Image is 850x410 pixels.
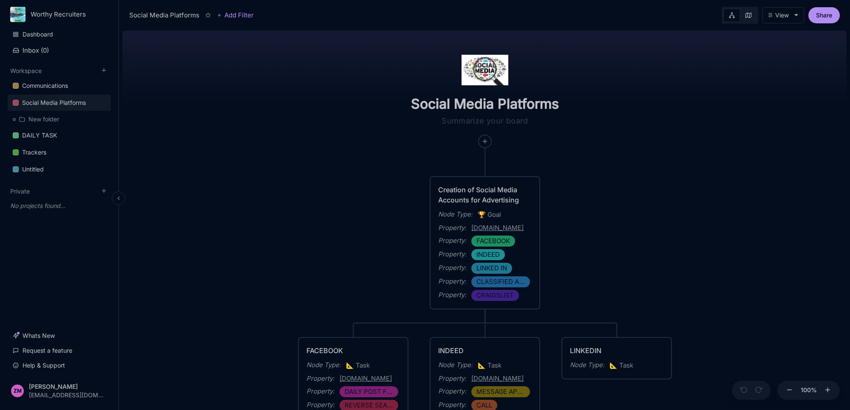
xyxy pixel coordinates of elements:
div: Property : [438,290,466,300]
span: Task [609,360,633,371]
a: Social Media Platforms [8,95,111,111]
i: 📐 [478,361,487,369]
span: LINKED IN [476,263,507,273]
div: Social Media Platforms [22,98,86,108]
div: Property : [306,373,334,384]
span: CRAIGSLIST [476,290,514,300]
a: Communications [8,78,111,94]
div: Untitled [22,164,44,174]
div: Node Type : [570,360,604,370]
div: New folder [8,112,111,127]
div: Creation of Social Media Accounts for AdvertisingNode Type:🏆GoalProperty:[DOMAIN_NAME]Property:FA... [429,176,541,310]
span: Add Filter [222,10,254,20]
a: Help & Support [8,357,111,373]
div: Worthy Recruiters [31,11,95,18]
div: View [775,12,789,19]
i: 📐 [609,361,619,369]
div: FACEBOOK [306,345,400,356]
div: [EMAIL_ADDRESS][DOMAIN_NAME] [29,392,104,398]
div: Node Type : [438,360,473,370]
i: 📐 [346,361,356,369]
div: Property : [438,263,466,273]
a: Whats New [8,328,111,344]
div: Property : [306,400,334,410]
a: Request a feature [8,343,111,359]
div: No projects found... [8,198,111,213]
button: ZM[PERSON_NAME][EMAIL_ADDRESS][DOMAIN_NAME] [8,378,111,403]
img: icon [462,55,508,85]
button: Workspace [10,67,42,74]
div: Private [8,196,111,216]
div: Workspace [8,75,111,181]
span: FACEBOOK [476,236,510,246]
button: Inbox (0) [8,43,111,58]
div: Property : [438,386,466,396]
i: 🏆 [478,211,487,219]
a: Dashboard [8,26,111,42]
div: Creation of Social Media Accounts for Advertising [438,185,532,205]
div: DAILY TASK [22,130,57,140]
div: Property : [438,400,466,410]
span: INDEED [476,250,500,260]
span: Task [346,360,370,371]
div: Social Media Platforms [129,10,199,20]
div: Property : [438,373,466,384]
div: Property : [438,276,466,286]
div: Property : [438,223,466,233]
span: Goal [478,210,501,220]
div: ZM [11,385,24,397]
button: Share [808,7,840,23]
span: Task [478,360,501,371]
div: Node Type : [438,209,473,219]
span: DAILY POST FB PAGE [345,387,393,397]
div: Node Type : [306,360,341,370]
a: Untitled [8,161,111,177]
div: icon [386,27,584,149]
div: Communications [22,81,68,91]
div: [PERSON_NAME] [29,383,104,390]
div: LINKEDIN [570,345,663,356]
div: Property : [438,236,466,246]
a: Trackers [8,144,111,160]
div: Property : [306,386,334,396]
span: CLASSIFIED ADS [476,277,525,287]
div: LINKEDINNode Type:📐Task [561,337,672,380]
button: Worthy Recruiters [10,7,108,22]
button: 100% [799,381,819,400]
button: View [762,7,804,23]
a: [DOMAIN_NAME] [340,373,392,384]
div: Trackers [22,147,46,157]
a: DAILY TASK [8,127,111,143]
button: Private [10,188,30,195]
span: MESSAGE APPLICANT [476,387,525,397]
div: New folder [28,114,59,124]
button: Add Filter [217,10,254,20]
a: [DOMAIN_NAME] [471,223,524,233]
div: Property : [438,249,466,259]
div: INDEED [438,345,532,356]
a: [DOMAIN_NAME] [471,373,524,384]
